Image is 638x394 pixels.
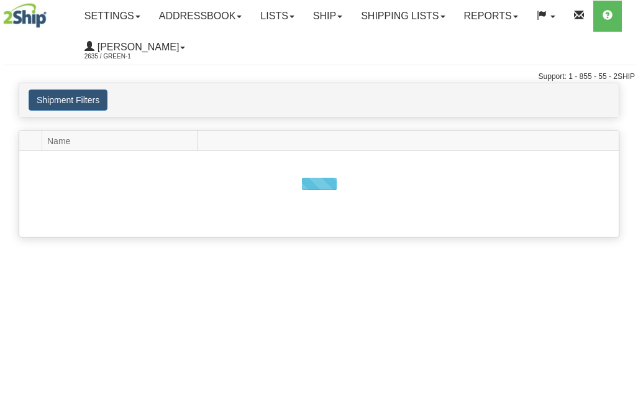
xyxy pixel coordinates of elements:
div: Support: 1 - 855 - 55 - 2SHIP [3,71,635,82]
button: Shipment Filters [29,89,107,111]
a: [PERSON_NAME] 2635 / Green-1 [75,32,195,63]
iframe: chat widget [609,134,637,260]
a: Settings [75,1,150,32]
a: Lists [251,1,303,32]
a: Shipping lists [352,1,454,32]
a: Ship [304,1,352,32]
img: logo2635.jpg [3,3,47,28]
a: Addressbook [150,1,252,32]
span: 2635 / Green-1 [84,50,178,63]
a: Reports [455,1,527,32]
span: [PERSON_NAME] [94,42,180,52]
